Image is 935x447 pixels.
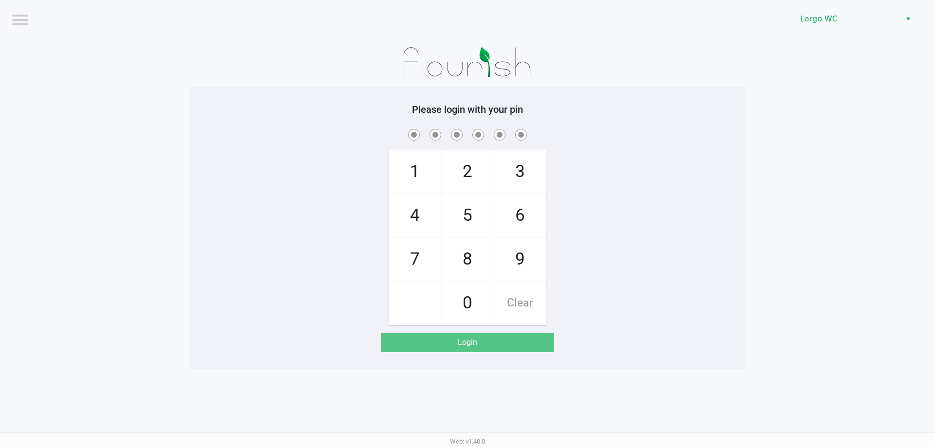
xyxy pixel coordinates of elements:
span: 8 [442,238,493,281]
span: 2 [442,150,493,193]
span: Web: v1.40.0 [450,438,485,445]
span: 6 [494,194,546,237]
span: 0 [442,282,493,324]
span: Clear [494,282,546,324]
h5: Please login with your pin [197,104,738,115]
span: 4 [389,194,441,237]
span: 7 [389,238,441,281]
span: 5 [442,194,493,237]
span: 1 [389,150,441,193]
span: 3 [494,150,546,193]
button: Select [901,10,915,28]
span: 9 [494,238,546,281]
span: Largo WC [800,13,895,25]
